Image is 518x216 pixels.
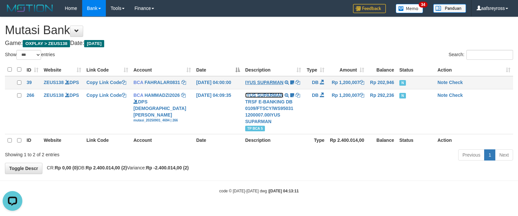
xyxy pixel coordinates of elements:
th: Account: activate to sort column ascending [131,63,194,76]
span: TP BCA 5 [245,126,265,131]
span: CR: DB: Variance: [44,165,189,170]
a: Note [437,80,448,85]
button: Open LiveChat chat widget [3,3,22,22]
th: Date [194,134,243,147]
h4: Game: Date: [5,40,513,47]
a: Check [449,93,463,98]
span: 34 [419,2,428,8]
span: 266 [27,93,34,98]
a: IYUS SUPARMAN [245,93,283,98]
a: Copy Rp 1,200,007 to clipboard [360,80,364,85]
input: Search: [466,50,513,60]
a: Copy FAHRALAR0831 to clipboard [181,80,186,85]
th: ID: activate to sort column ascending [24,63,41,76]
a: Copy Link Code [86,80,126,85]
th: Balance [367,134,397,147]
td: [DATE] 04:09:35 [194,89,243,134]
th: Status [397,134,435,147]
a: Next [495,149,513,161]
div: mutasi_20250901_4694 | 266 [133,118,191,123]
img: panduan.png [433,4,466,13]
span: BCA [133,93,143,98]
a: ZEUS138 [44,80,64,85]
td: DPS [41,89,84,134]
a: Copy Link Code [86,93,126,98]
td: [DATE] 04:00:00 [194,76,243,89]
a: Copy Rp 1,200,007 to clipboard [360,93,364,98]
strong: Rp -2.400.014,00 (2) [146,165,189,170]
td: Rp 202,946 [367,76,397,89]
a: FAHRALAR0831 [145,80,180,85]
label: Search: [449,50,513,60]
th: Amount: activate to sort column ascending [327,63,367,76]
small: code © [DATE]-[DATE] dwg | [219,189,299,193]
strong: Rp 2.400.014,00 (2) [86,165,127,170]
span: Has Note [399,80,406,86]
span: 39 [27,80,32,85]
a: HAMMADZI2026 [145,93,180,98]
td: DPS [41,76,84,89]
a: Copy IYUS SUPARMAN to clipboard [295,80,300,85]
span: [DATE] [84,40,104,47]
span: DB [312,93,318,98]
span: BCA [133,80,143,85]
th: Action [435,134,513,147]
a: Copy IYUS SUPARMAN to clipboard [295,93,300,98]
img: Feedback.jpg [353,4,386,13]
th: ID [24,134,41,147]
select: Showentries [16,50,41,60]
a: IYUS SUPARMAN [245,80,283,85]
h1: Mutasi Bank [5,24,513,37]
th: Status [397,63,435,76]
th: Action: activate to sort column ascending [435,63,513,76]
img: MOTION_logo.png [5,3,55,13]
a: Note [437,93,448,98]
th: Date: activate to sort column descending [194,63,243,76]
label: Show entries [5,50,55,60]
th: Type [304,134,327,147]
a: ZEUS138 [44,93,64,98]
th: Description: activate to sort column ascending [243,63,304,76]
th: Balance [367,63,397,76]
img: Button%20Memo.svg [396,4,423,13]
div: DPS [DEMOGRAPHIC_DATA][PERSON_NAME] [133,98,191,123]
span: Has Note [399,93,406,98]
th: Description [243,134,304,147]
strong: [DATE] 04:13:11 [269,189,299,193]
div: Showing 1 to 2 of 2 entries [5,149,211,158]
th: Rp 2.400.014,00 [327,134,367,147]
th: Account [131,134,194,147]
td: Rp 1,200,007 [327,89,367,134]
th: Link Code: activate to sort column ascending [84,63,131,76]
a: Copy HAMMADZI2026 to clipboard [181,93,186,98]
td: Rp 292,236 [367,89,397,134]
strong: Rp 0,00 (0) [55,165,78,170]
span: OXPLAY > ZEUS138 [23,40,70,47]
span: DB [312,80,318,85]
a: Previous [458,149,484,161]
a: Check [449,80,463,85]
th: Type: activate to sort column ascending [304,63,327,76]
th: Link Code [84,134,131,147]
a: 1 [484,149,495,161]
div: TRSF E-BANKING DB 0109/FTSCY/WS95031 1200007.00IYUS SUPARMAN [245,98,301,125]
th: Website: activate to sort column ascending [41,63,84,76]
a: Toggle Descr [5,163,42,174]
td: Rp 1,200,007 [327,76,367,89]
th: Website [41,134,84,147]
